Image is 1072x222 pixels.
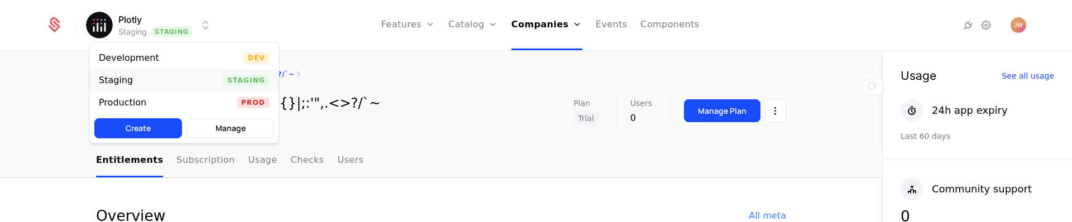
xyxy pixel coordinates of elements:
div: Select environment [89,42,279,143]
button: Manage [186,118,274,138]
div: Production [99,98,146,107]
span: Dev [243,52,270,64]
div: Staging [99,76,133,85]
button: Create [94,118,182,138]
span: Prod [237,97,270,108]
div: Development [99,54,159,62]
span: Staging [223,75,270,86]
